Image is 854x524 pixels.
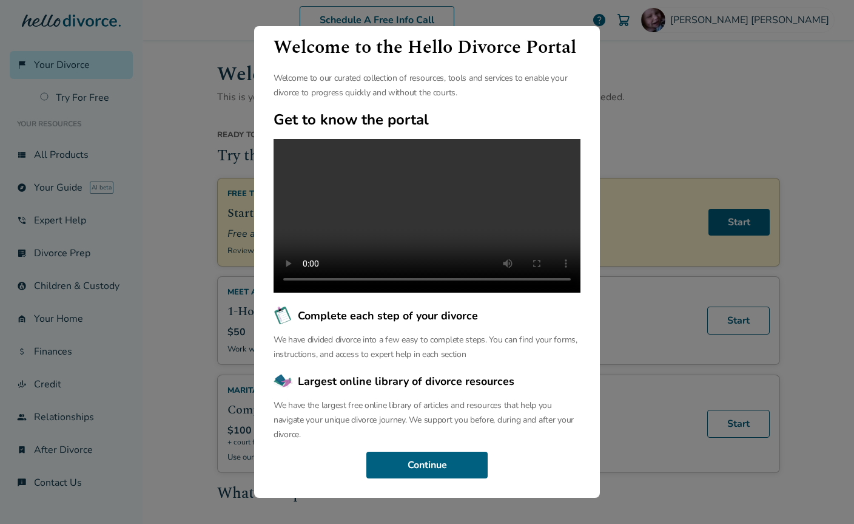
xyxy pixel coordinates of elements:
p: Welcome to our curated collection of resources, tools and services to enable your divorce to prog... [274,71,580,100]
p: We have the largest free online library of articles and resources that help you navigate your uni... [274,398,580,442]
h1: Welcome to the Hello Divorce Portal [274,33,580,61]
iframe: Chat Widget [793,466,854,524]
img: Largest online library of divorce resources [274,372,293,391]
button: Continue [366,452,488,478]
p: We have divided divorce into a few easy to complete steps. You can find your forms, instructions,... [274,333,580,362]
img: Complete each step of your divorce [274,306,293,325]
span: Largest online library of divorce resources [298,373,514,389]
span: Complete each step of your divorce [298,308,478,324]
h2: Get to know the portal [274,110,580,129]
